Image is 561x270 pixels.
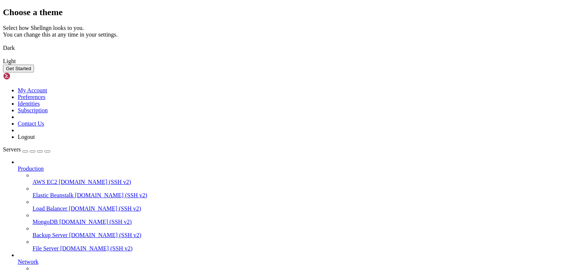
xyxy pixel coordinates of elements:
span: [DOMAIN_NAME] (SSH v2) [60,245,133,252]
a: Elastic Beanstalk [DOMAIN_NAME] (SSH v2) [33,192,558,199]
span: [DOMAIN_NAME] (SSH v2) [59,219,132,225]
img: Shellngn [3,72,45,80]
a: Backup Server [DOMAIN_NAME] (SSH v2) [33,232,558,239]
a: Servers [3,146,50,153]
a: Subscription [18,107,48,113]
a: Contact Us [18,120,44,127]
li: Elastic Beanstalk [DOMAIN_NAME] (SSH v2) [33,185,558,199]
span: [DOMAIN_NAME] (SSH v2) [59,179,131,185]
span: File Server [33,245,59,252]
a: Network [18,259,558,265]
span: Network [18,259,38,265]
div: Dark [3,45,558,51]
a: Load Balancer [DOMAIN_NAME] (SSH v2) [33,205,558,212]
a: Preferences [18,94,45,100]
a: MongoDB [DOMAIN_NAME] (SSH v2) [33,219,558,225]
span: AWS EC2 [33,179,57,185]
li: Backup Server [DOMAIN_NAME] (SSH v2) [33,225,558,239]
a: My Account [18,87,47,93]
span: Backup Server [33,232,68,238]
a: Production [18,165,558,172]
span: Production [18,165,44,172]
a: File Server [DOMAIN_NAME] (SSH v2) [33,245,558,252]
li: AWS EC2 [DOMAIN_NAME] (SSH v2) [33,172,558,185]
div: Light [3,58,558,65]
div: Select how Shellngn looks to you. You can change this at any time in your settings. [3,25,558,38]
span: MongoDB [33,219,58,225]
h2: Choose a theme [3,7,558,17]
a: AWS EC2 [DOMAIN_NAME] (SSH v2) [33,179,558,185]
li: MongoDB [DOMAIN_NAME] (SSH v2) [33,212,558,225]
a: Identities [18,100,40,107]
button: Get Started [3,65,34,72]
li: Load Balancer [DOMAIN_NAME] (SSH v2) [33,199,558,212]
li: Production [18,159,558,252]
span: [DOMAIN_NAME] (SSH v2) [75,192,148,198]
span: Load Balancer [33,205,67,212]
li: File Server [DOMAIN_NAME] (SSH v2) [33,239,558,252]
a: Logout [18,134,35,140]
span: [DOMAIN_NAME] (SSH v2) [69,232,142,238]
span: Elastic Beanstalk [33,192,74,198]
span: Servers [3,146,21,153]
span: [DOMAIN_NAME] (SSH v2) [69,205,141,212]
